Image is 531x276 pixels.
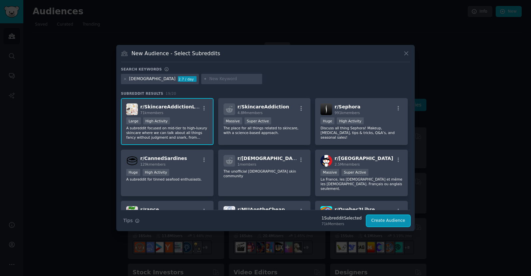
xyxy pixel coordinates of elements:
p: Discuss all thing Sephora! Makeup, [MEDICAL_DATA], tips & tricks, Q&A's, and seasonal sales! [320,126,402,140]
div: Large [126,117,141,124]
span: Tips [123,217,133,224]
p: The place for all things related to skincare, with a science-based approach. [224,126,305,135]
div: Huge [320,117,334,124]
span: 19 / 20 [166,91,176,95]
div: [DEMOGRAPHIC_DATA] [129,76,176,82]
span: r/ MUAontheCheap [238,207,285,212]
span: 129k members [140,162,166,166]
div: Super Active [245,117,271,124]
span: r/ CannedSardines [140,156,187,161]
span: r/ Sephora [334,104,360,109]
img: CannedSardines [126,155,138,167]
div: High Activity [143,169,170,176]
img: Quebec2Libre [320,206,332,218]
button: Tips [121,215,142,226]
span: 2.5M members [334,162,360,166]
span: r/ rance [140,207,159,212]
div: 1 Subreddit Selected [321,215,361,221]
input: New Keyword [209,76,260,82]
div: Massive [320,169,339,176]
h3: New Audience - Select Subreddits [132,50,220,57]
div: High Activity [143,117,170,124]
button: Create Audience [366,215,410,226]
span: 71k members [140,111,163,115]
span: r/ [GEOGRAPHIC_DATA] [334,156,393,161]
div: High Activity [337,117,364,124]
img: france [320,155,332,167]
h3: Search keywords [121,67,162,71]
span: r/ Quebec2Libre [334,207,375,212]
p: A subreddit for tinned seafood enthusiasts. [126,177,208,182]
span: r/ SkincareAddiction [238,104,289,109]
span: r/ [DEMOGRAPHIC_DATA] [238,156,301,161]
p: A subreddit focused on mid-tier to high-luxury skincare where we can talk about all things fancy ... [126,126,208,140]
img: rance [126,206,138,218]
div: Massive [224,117,242,124]
p: La France, les [DEMOGRAPHIC_DATA] et même les [DEMOGRAPHIC_DATA]. Français ou anglais seulement. [320,177,402,191]
div: Huge [126,169,140,176]
p: The unofficial [DEMOGRAPHIC_DATA] skin community [224,169,305,178]
span: Subreddit Results [121,91,163,96]
span: r/ SkincareAddictionLux [140,104,201,109]
div: Super Active [341,169,368,176]
img: MUAontheCheap [224,206,235,218]
span: 1 members [238,162,257,166]
img: Sephora [320,103,332,115]
span: 991k members [334,111,360,115]
div: 71k Members [321,221,361,226]
span: 4.8M members [238,111,263,115]
img: SkincareAddictionLux [126,103,138,115]
div: 2.7 / day [178,76,197,82]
